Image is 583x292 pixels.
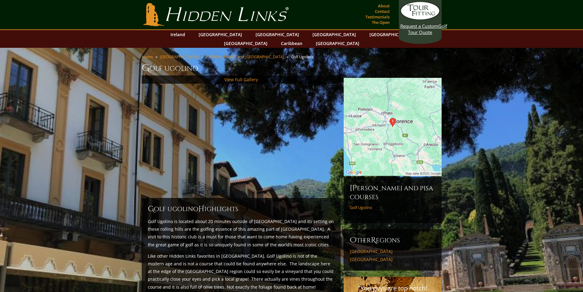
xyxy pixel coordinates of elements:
[350,183,435,201] h6: [PERSON_NAME] and Pisa Courses
[252,30,302,39] a: [GEOGRAPHIC_DATA]
[148,204,334,214] h2: Golf Ugolino ighlights
[364,13,391,21] a: Testimonials
[196,30,245,39] a: [GEOGRAPHIC_DATA]
[148,253,334,290] span: Like other Hidden Links favorites in [GEOGRAPHIC_DATA], Golf Ugolino is not of the modern age and...
[376,2,391,10] a: About
[309,30,359,39] a: [GEOGRAPHIC_DATA]
[373,7,391,16] a: Contact
[167,30,188,39] a: Ireland
[148,218,334,248] span: Golf Ugolino is located about 20 minutes outside of [GEOGRAPHIC_DATA] and its setting on these ro...
[350,235,357,245] span: O
[366,30,416,39] a: [GEOGRAPHIC_DATA]
[370,18,391,27] a: The Open
[400,23,438,29] span: Request a Custom
[224,77,258,82] a: View Full Gallery
[400,2,440,35] a: Request a CustomGolf Tour Quote
[371,235,376,245] span: R
[350,235,435,245] h6: ther egions
[278,39,305,48] a: Caribbean
[198,204,204,214] span: H
[344,78,442,176] img: Google Map of Via Chiantigiana per Str., 3, 50023 Impruneta, FI, Italy
[205,54,284,59] a: [PERSON_NAME] and [GEOGRAPHIC_DATA]
[313,39,362,48] a: [GEOGRAPHIC_DATA]
[142,62,442,74] h1: Golf Ugolino
[160,54,199,59] a: [GEOGRAPHIC_DATA]
[350,257,435,262] a: [GEOGRAPHIC_DATA]
[350,205,389,210] a: Golf Ugolino
[142,54,153,59] a: Home
[221,39,271,48] a: [GEOGRAPHIC_DATA]
[291,54,316,59] li: Golf Ugolino
[350,249,435,254] a: [GEOGRAPHIC_DATA]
